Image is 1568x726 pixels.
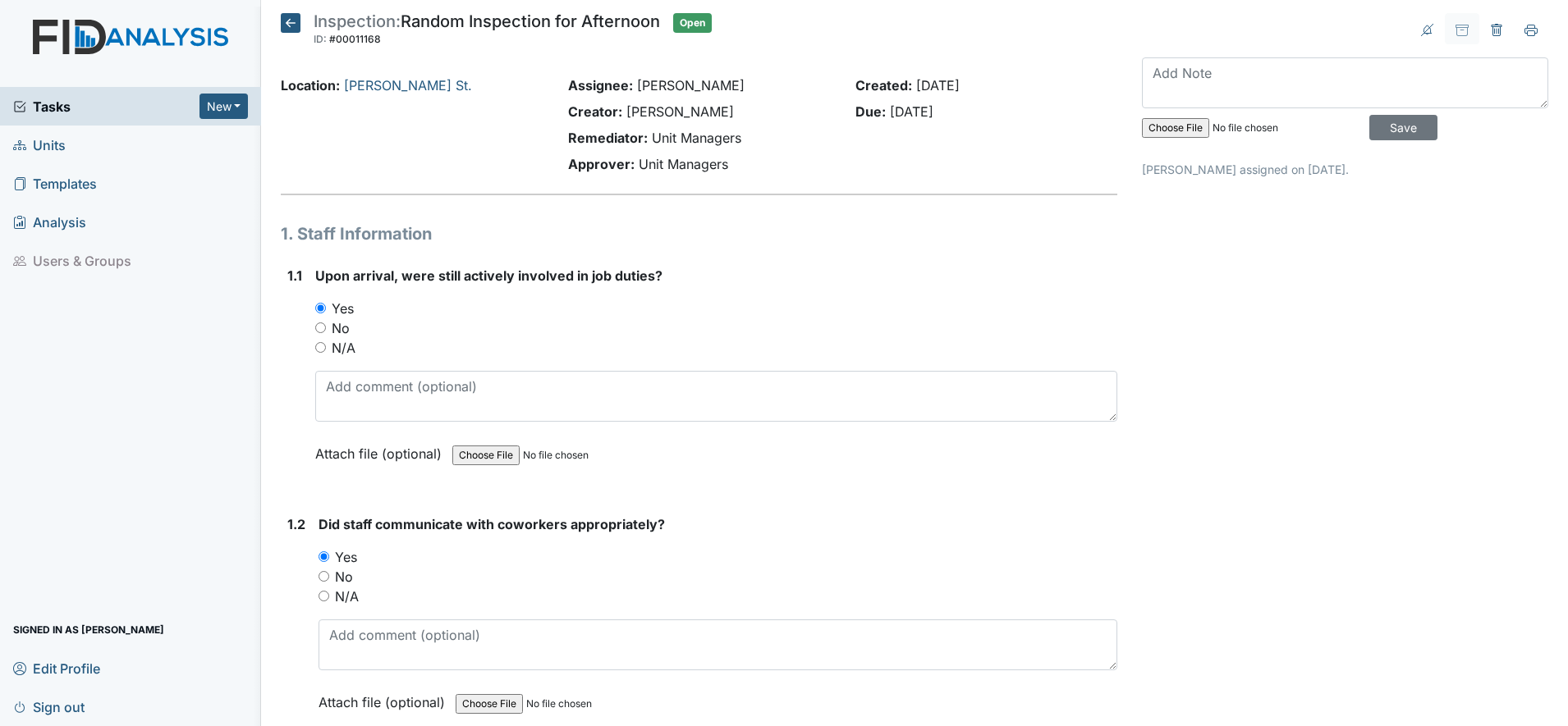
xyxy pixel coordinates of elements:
[314,13,660,49] div: Random Inspection for Afternoon
[568,130,648,146] strong: Remediator:
[332,299,354,318] label: Yes
[335,547,357,567] label: Yes
[281,221,1117,246] h1: 1. Staff Information
[639,156,728,172] span: Unit Managers
[332,338,355,358] label: N/A
[855,103,886,120] strong: Due:
[315,322,326,333] input: No
[568,103,622,120] strong: Creator:
[281,77,340,94] strong: Location:
[332,318,350,338] label: No
[315,267,663,284] span: Upon arrival, were still actively involved in job duties?
[637,77,745,94] span: [PERSON_NAME]
[568,77,633,94] strong: Assignee:
[13,617,164,642] span: Signed in as [PERSON_NAME]
[315,435,448,463] label: Attach file (optional)
[673,13,712,33] span: Open
[319,551,329,562] input: Yes
[314,33,327,45] span: ID:
[1369,115,1437,140] input: Save
[335,587,359,606] label: N/A
[890,103,933,120] span: [DATE]
[319,516,665,532] span: Did staff communicate with coworkers appropriately?
[329,33,381,45] span: #00011168
[568,156,635,172] strong: Approver:
[13,171,97,196] span: Templates
[319,591,329,601] input: N/A
[855,77,912,94] strong: Created:
[652,130,741,146] span: Unit Managers
[344,77,472,94] a: [PERSON_NAME] St.
[13,694,85,719] span: Sign out
[13,132,66,158] span: Units
[13,209,86,235] span: Analysis
[319,683,452,712] label: Attach file (optional)
[199,94,249,119] button: New
[287,514,305,534] label: 1.2
[314,11,401,31] span: Inspection:
[626,103,734,120] span: [PERSON_NAME]
[13,655,100,681] span: Edit Profile
[315,342,326,353] input: N/A
[319,571,329,582] input: No
[335,567,353,587] label: No
[1142,161,1548,178] p: [PERSON_NAME] assigned on [DATE].
[315,303,326,313] input: Yes
[287,266,302,285] label: 1.1
[13,97,199,116] a: Tasks
[916,77,960,94] span: [DATE]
